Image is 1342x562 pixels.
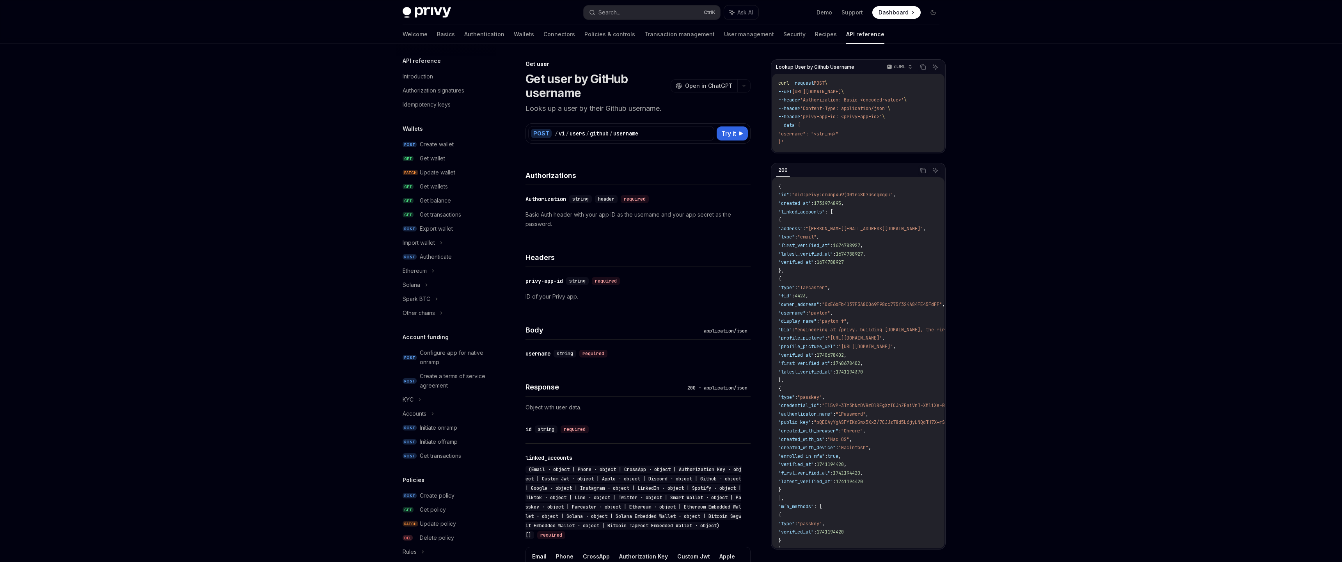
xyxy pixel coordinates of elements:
a: Connectors [543,25,575,44]
span: : [833,411,836,417]
p: cURL [894,64,906,70]
a: User management [724,25,774,44]
div: Initiate onramp [420,423,457,432]
button: Copy the contents from the code block [918,62,928,72]
span: : [795,394,797,400]
span: "0xE6bFb4137F3A8C069F98cc775f324A84FE45FdFF" [822,301,942,308]
p: Basic Auth header with your app ID as the username and your app secret as the password. [525,210,751,229]
span: : [833,478,836,485]
a: Transaction management [644,25,715,44]
span: \ [888,105,890,112]
span: 1741194420 [836,478,863,485]
div: Search... [598,8,620,17]
div: KYC [403,395,414,404]
span: , [838,453,841,459]
div: Other chains [403,308,435,318]
div: 200 [776,165,790,175]
span: : [830,360,833,366]
span: "fid" [778,293,792,299]
span: : [833,369,836,375]
h5: Wallets [403,124,423,133]
span: : [ [814,503,822,510]
span: 1740678402 [833,360,860,366]
div: / [609,130,612,137]
span: "first_verified_at" [778,242,830,249]
span: 'privy-app-id: <privy-app-id>' [800,114,882,120]
span: 1740678402 [817,352,844,358]
a: Authorization signatures [396,84,496,98]
span: string [572,196,589,202]
div: Create a terms of service agreement [420,372,492,390]
div: Solana [403,280,420,290]
div: required [579,350,607,357]
button: Ask AI [930,165,941,176]
span: 1674788927 [817,259,844,265]
span: "[URL][DOMAIN_NAME]" [827,335,882,341]
div: Delete policy [420,533,454,542]
div: Authorization signatures [403,86,464,95]
span: , [942,301,945,308]
span: , [844,352,847,358]
span: DEL [403,535,413,541]
span: string [569,278,586,284]
h4: Authorizations [525,170,751,181]
button: Try it [717,126,748,140]
span: "pQECAyYgASFYIKdGwx5XxZ/7CJJzT8d5L6jyLNQdTH7X+rSZdPJ9Ux/QIlggRm4OcJ8F3aB5zYz3T9LxLdDfGpWvYkHgS4A8... [814,419,1103,425]
div: Authenticate [420,252,452,261]
span: "enrolled_in_mfa" [778,453,825,459]
span: 1741194370 [836,369,863,375]
a: POSTExport wallet [396,222,496,236]
div: required [561,425,589,433]
a: POSTAuthenticate [396,250,496,264]
span: Lookup User by Github Username [776,64,854,70]
a: GETGet transactions [396,208,496,222]
span: "profile_picture" [778,335,825,341]
span: POST [403,378,417,384]
div: required [592,277,620,285]
span: Ctrl K [704,9,715,16]
button: Ask AI [724,5,758,20]
span: { [778,217,781,223]
span: : [833,251,836,257]
span: : [814,529,817,535]
a: Security [783,25,806,44]
a: API reference [846,25,884,44]
div: username [525,350,550,357]
div: users [570,130,585,137]
div: 200 - application/json [684,384,751,392]
span: , [830,310,833,316]
span: : [830,242,833,249]
span: POST [814,80,825,86]
span: : [789,192,792,198]
span: \ [825,80,827,86]
span: Open in ChatGPT [685,82,733,90]
a: Idempotency keys [396,98,496,112]
button: Search...CtrlK [584,5,720,20]
a: POSTGet transactions [396,449,496,463]
span: , [866,411,868,417]
div: Ethereum [403,266,427,276]
a: POSTConfigure app for native onramp [396,346,496,369]
span: "address" [778,226,803,232]
p: Object with user data. [525,403,751,412]
a: Support [841,9,863,16]
div: Import wallet [403,238,435,247]
span: [URL][DOMAIN_NAME] [792,89,841,95]
span: : [819,402,822,409]
span: GET [403,156,414,162]
span: : [806,310,808,316]
span: GET [403,507,414,513]
span: --request [789,80,814,86]
a: DELDelete policy [396,531,496,545]
span: }, [778,377,784,383]
span: "first_verified_at" [778,470,830,476]
span: "engineering at /privy. building [DOMAIN_NAME], the first Farcaster video client. nyc. 👨‍💻🍎🏳️‍🌈 [... [795,327,1143,333]
span: : [825,335,827,341]
span: , [806,293,808,299]
span: "verified_at" [778,529,814,535]
a: Welcome [403,25,428,44]
div: Initiate offramp [420,437,458,446]
span: "created_with_browser" [778,428,838,434]
div: Get policy [420,505,446,514]
span: POST [403,493,417,499]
